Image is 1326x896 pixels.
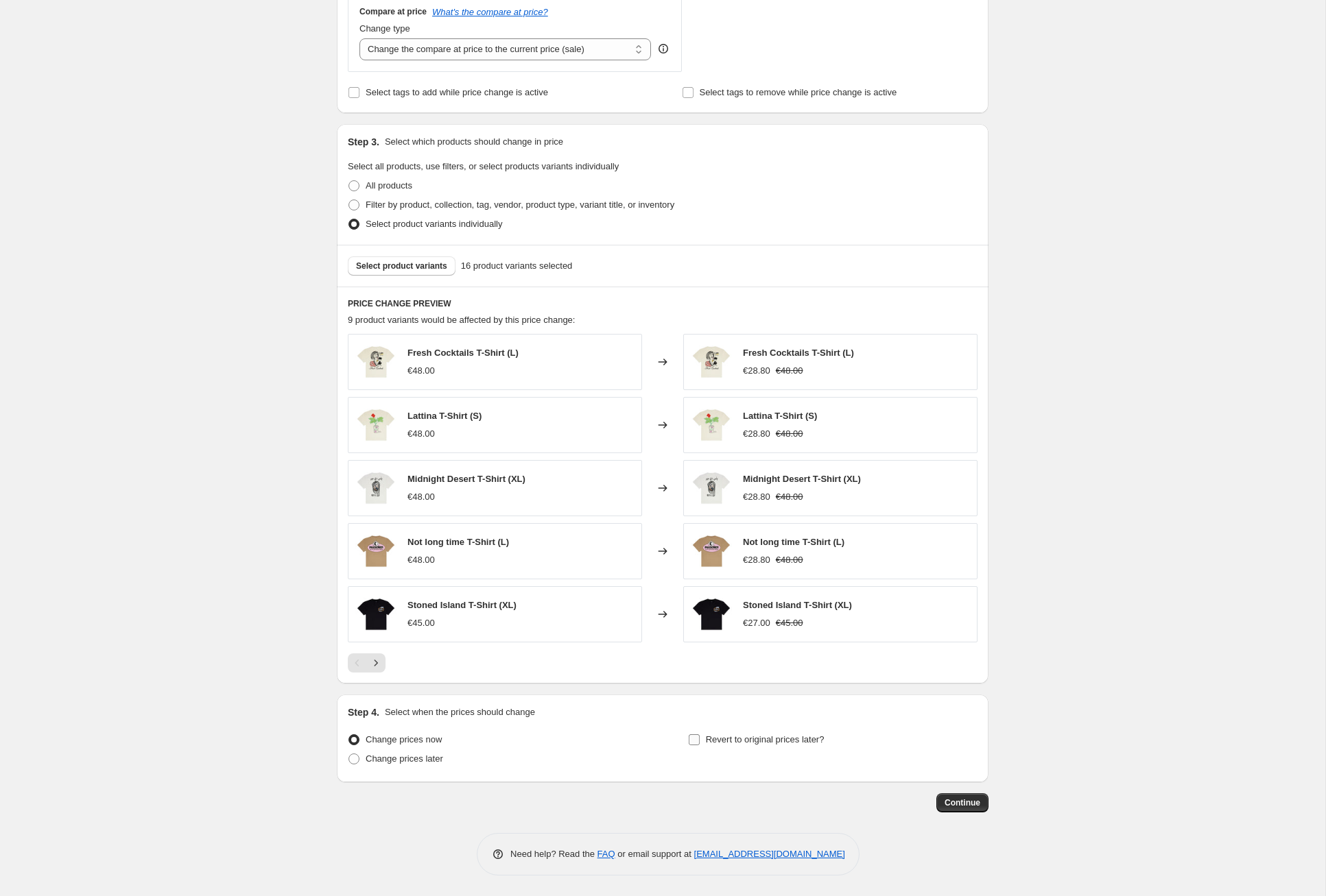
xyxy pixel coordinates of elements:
span: Lattina T-Shirt (S) [407,411,482,421]
nav: Pagination [348,653,386,673]
button: Continue [936,793,988,812]
span: Revert to original prices later? [706,734,825,744]
img: 02_Fresh_cocktails_back_nat_80x.jpg [691,341,732,383]
div: €28.80 [743,490,770,504]
span: Change prices now [366,734,442,744]
img: 01_STONED_ISLAND_BLACK_FRONT_80x.jpg [691,594,732,635]
span: Fresh Cocktails T-Shirt (L) [743,348,854,358]
button: What's the compare at price? [432,7,548,17]
span: Need help? Read the [510,849,597,859]
div: €27.00 [743,616,770,630]
span: Select all products, use filters, or select products variants individually [348,161,619,171]
span: Midnight Desert T-Shirt (XL) [407,474,525,484]
h2: Step 3. [348,135,379,149]
span: 9 product variants would be affected by this price change: [348,315,575,325]
span: Select tags to add while price change is active [366,87,548,97]
h2: Step 4. [348,705,379,719]
img: 01_MIDNIGHT__BACK_80x.jpg [691,468,732,509]
div: €28.80 [743,427,770,441]
img: 01_MIDNIGHT__BACK_80x.jpg [355,468,396,509]
button: Select product variants [348,256,455,276]
img: 02_lattina_BACK_80x.jpg [355,404,396,446]
p: Select which products should change in price [385,135,563,149]
span: Fresh Cocktails T-Shirt (L) [407,348,519,358]
span: Select product variants [356,261,447,271]
span: Change type [359,23,410,34]
img: 02_Fresh_cocktails_back_nat_80x.jpg [355,341,396,383]
div: €48.00 [407,553,435,567]
strike: €48.00 [776,490,803,504]
span: Select tags to remove while price change is active [700,87,897,97]
h3: Compare at price [359,6,427,17]
strike: €45.00 [776,616,803,630]
img: 02_LIGHT_BROWN_BACK_80x.jpg [355,531,396,572]
span: Not long time T-Shirt (L) [743,537,844,547]
img: 02_LIGHT_BROWN_BACK_80x.jpg [691,531,732,572]
span: 16 product variants selected [461,259,573,273]
img: 02_lattina_BACK_80x.jpg [691,404,732,446]
span: Change prices later [366,753,443,764]
div: €48.00 [407,364,435,378]
div: €48.00 [407,427,435,441]
div: €28.80 [743,553,770,567]
div: help [656,42,670,56]
span: All products [366,180,412,191]
strike: €48.00 [776,364,803,378]
h6: PRICE CHANGE PREVIEW [348,298,978,309]
a: FAQ [597,849,615,859]
span: Stoned Island T-Shirt (XL) [407,600,517,610]
div: €45.00 [407,616,435,630]
span: Lattina T-Shirt (S) [743,411,817,421]
strike: €48.00 [776,427,803,441]
button: Next [366,653,386,673]
a: [EMAIL_ADDRESS][DOMAIN_NAME] [694,849,845,859]
img: 01_STONED_ISLAND_BLACK_FRONT_80x.jpg [355,594,396,635]
p: Select when the prices should change [385,705,535,719]
span: or email support at [615,849,694,859]
span: Stoned Island T-Shirt (XL) [743,600,852,610]
span: Continue [945,797,980,808]
strike: €48.00 [776,553,803,567]
div: €48.00 [407,490,435,504]
span: Not long time T-Shirt (L) [407,537,509,547]
span: Select product variants individually [366,219,502,229]
span: Filter by product, collection, tag, vendor, product type, variant title, or inventory [366,199,674,210]
span: Midnight Desert T-Shirt (XL) [743,474,861,484]
div: €28.80 [743,364,770,378]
